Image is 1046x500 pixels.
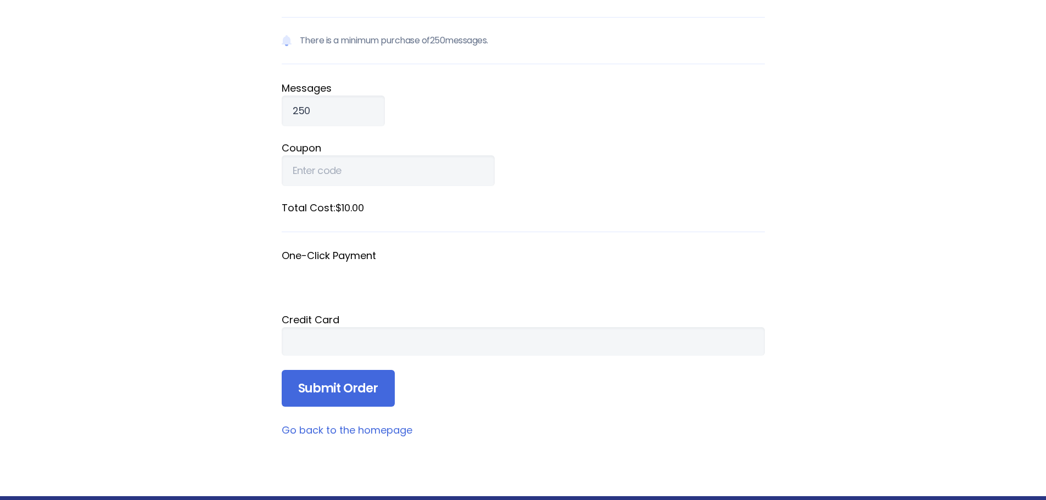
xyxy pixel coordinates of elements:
[282,370,395,407] input: Submit Order
[282,141,765,155] label: Coupon
[293,335,754,347] iframe: Secure card payment input frame
[282,423,412,437] a: Go back to the homepage
[282,34,292,47] img: Notification icon
[282,200,765,215] label: Total Cost: $10.00
[282,81,765,95] label: Message s
[282,312,765,327] div: Credit Card
[282,155,495,186] input: Enter code
[282,17,765,64] p: There is a minimum purchase of 250 messages.
[282,95,385,126] input: Qty
[282,263,765,298] iframe: Secure payment button frame
[282,249,765,298] fieldset: One-Click Payment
